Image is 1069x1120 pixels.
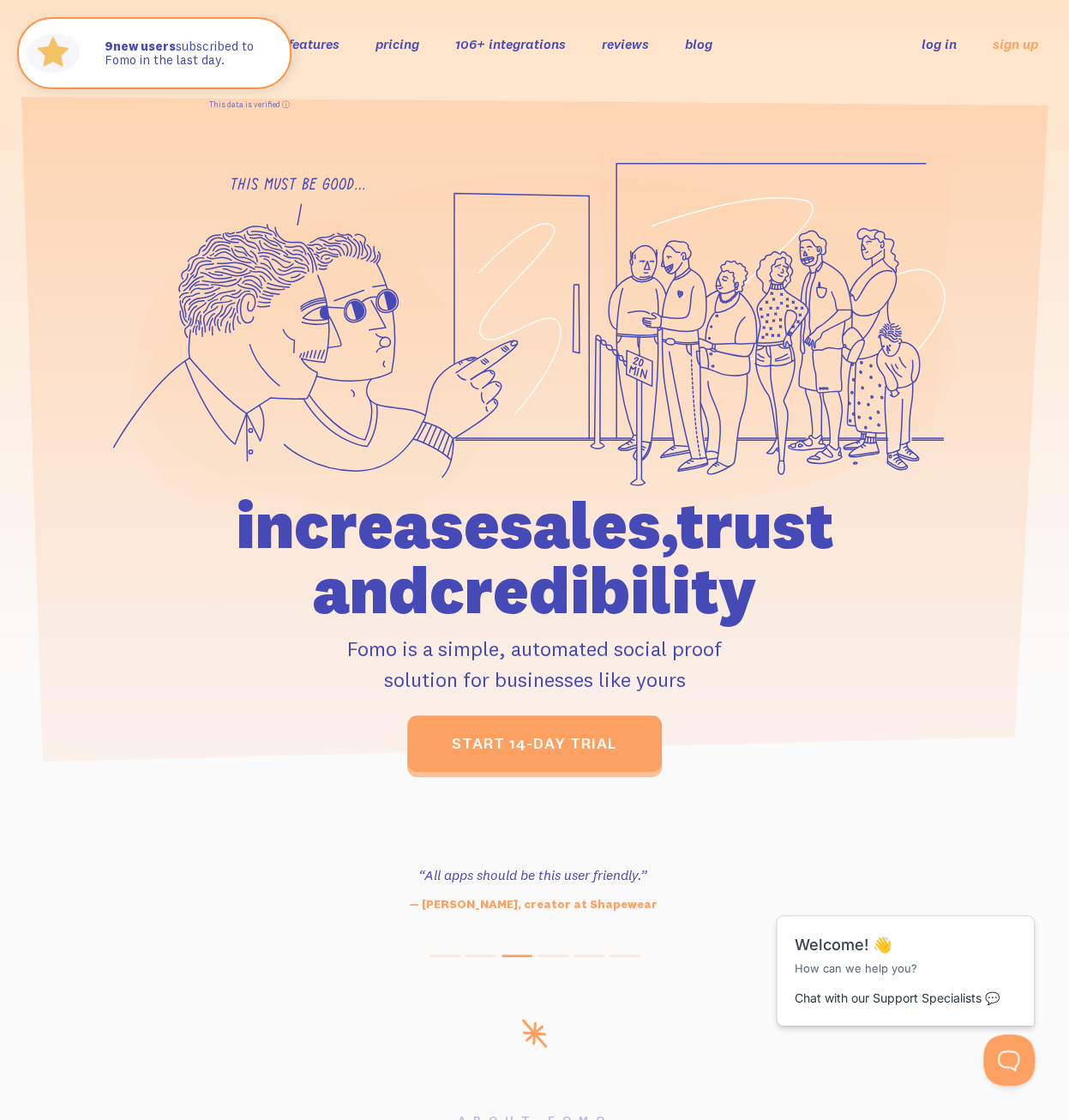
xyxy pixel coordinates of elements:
[209,99,290,109] a: This data is verified ⓘ
[768,873,1044,1034] iframe: Help Scout Beacon - Messages and Notifications
[993,35,1038,53] a: sign up
[327,864,738,885] h3: “All apps should be this user friendly.”
[288,35,339,52] a: features
[375,35,419,52] a: pricing
[455,35,566,52] a: 106+ integrations
[922,35,957,52] a: log in
[407,715,662,772] a: start 14-day trial
[185,633,884,695] p: Fomo is a simple, automated social proof solution for businesses like yours
[602,35,649,52] a: reviews
[327,895,738,913] p: — [PERSON_NAME], creator at Shapewear
[685,35,712,52] a: blog
[983,1034,1035,1086] iframe: Help Scout Beacon - Open
[185,492,884,623] h1: increase sales, trust and credibility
